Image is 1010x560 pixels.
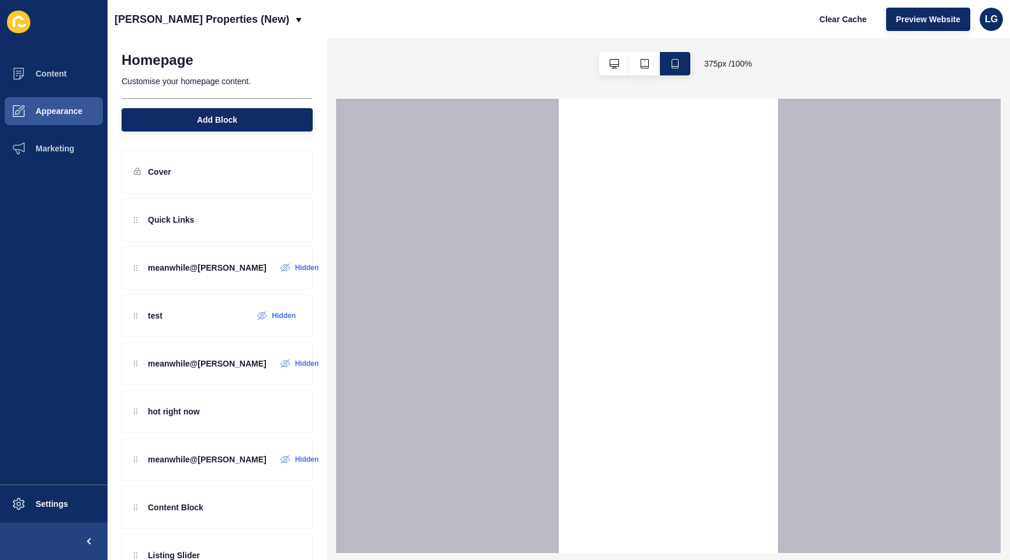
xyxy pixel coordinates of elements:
button: Preview Website [886,8,970,31]
p: meanwhile@[PERSON_NAME] [148,454,267,465]
span: Clear Cache [819,13,867,25]
span: LG [985,13,998,25]
p: test [148,310,162,322]
span: Preview Website [896,13,960,25]
button: Add Block [122,108,313,132]
p: hot right now [148,406,200,417]
p: Cover [148,166,171,178]
p: Quick Links [148,214,194,226]
span: 375 px / 100 % [704,58,752,70]
p: [PERSON_NAME] Properties (New) [115,5,289,34]
label: Hidden [272,311,296,320]
label: Hidden [295,263,319,272]
p: Content Block [148,502,203,513]
h1: Homepage [122,52,193,68]
p: Customise your homepage content. [122,68,313,94]
label: Hidden [295,455,319,464]
label: Hidden [295,359,319,368]
button: Clear Cache [810,8,877,31]
p: meanwhile@[PERSON_NAME] [148,358,267,369]
span: Add Block [197,114,237,126]
p: meanwhile@[PERSON_NAME] [148,262,267,274]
